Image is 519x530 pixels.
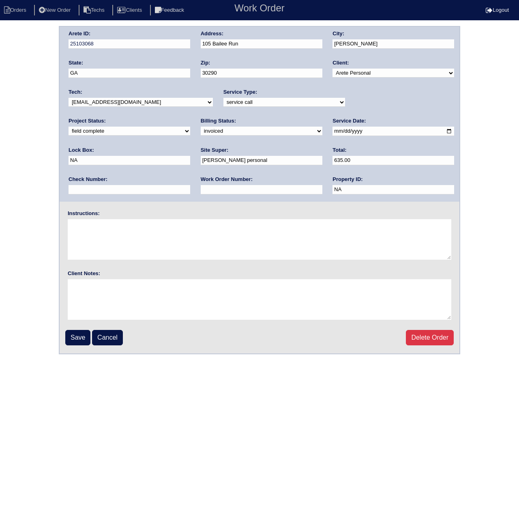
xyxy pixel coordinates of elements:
[112,5,148,16] li: Clients
[92,330,123,345] a: Cancel
[201,59,210,67] label: Zip:
[223,88,257,96] label: Service Type:
[69,117,106,125] label: Project Status:
[69,59,83,67] label: State:
[406,330,454,345] a: Delete Order
[201,39,322,49] input: Enter a location
[332,30,344,37] label: City:
[112,7,148,13] a: Clients
[34,5,77,16] li: New Order
[65,330,90,345] input: Save
[201,147,229,154] label: Site Super:
[68,270,100,277] label: Client Notes:
[332,59,349,67] label: Client:
[69,30,90,37] label: Arete ID:
[69,176,107,183] label: Check Number:
[34,7,77,13] a: New Order
[79,7,111,13] a: Techs
[201,176,253,183] label: Work Order Number:
[68,210,100,217] label: Instructions:
[332,147,346,154] label: Total:
[201,30,223,37] label: Address:
[79,5,111,16] li: Techs
[486,7,509,13] a: Logout
[201,117,236,125] label: Billing Status:
[332,117,366,125] label: Service Date:
[69,88,82,96] label: Tech:
[332,176,362,183] label: Property ID:
[69,147,94,154] label: Lock Box:
[150,5,191,16] li: Feedback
